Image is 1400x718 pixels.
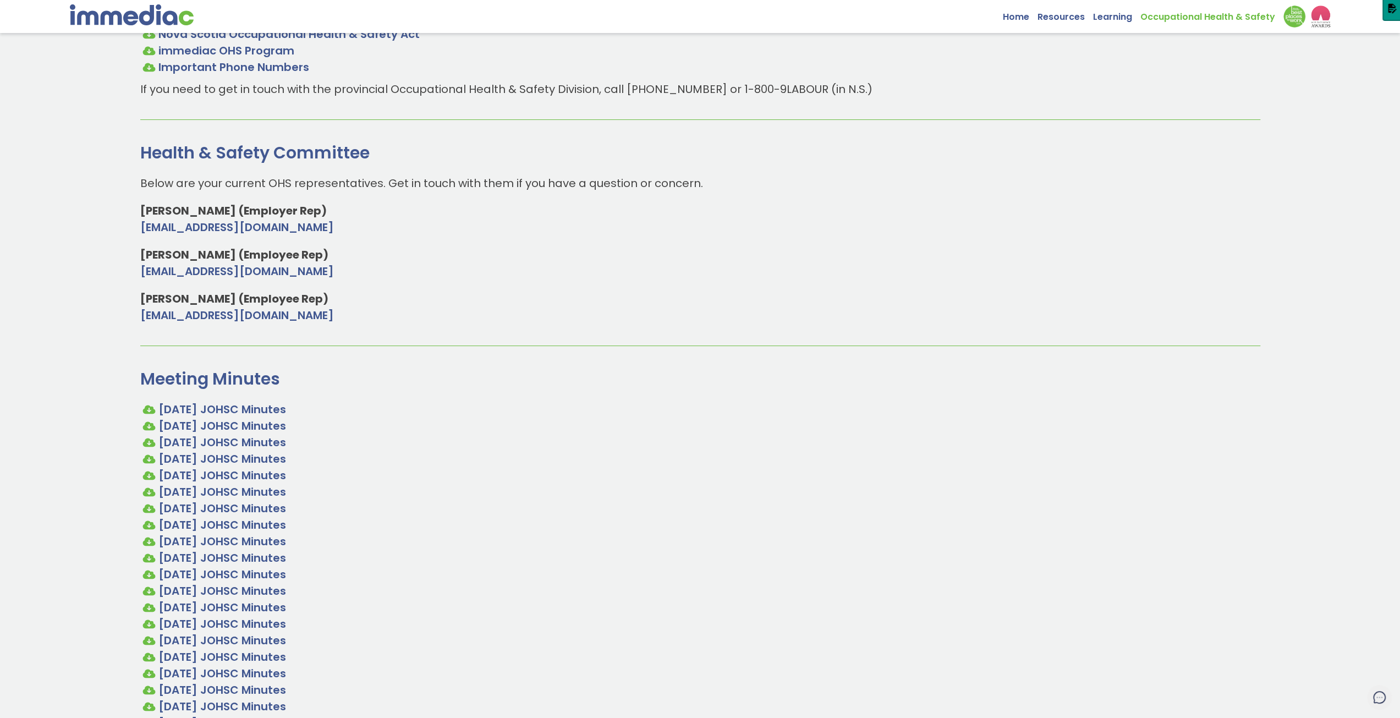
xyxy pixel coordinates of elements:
a: [DATE] JOHSC Minutes [158,600,286,615]
a: [EMAIL_ADDRESS][DOMAIN_NAME] [140,220,334,235]
a: [EMAIL_ADDRESS][DOMAIN_NAME] [140,264,334,279]
a: [DATE] JOHSC Minutes [158,633,286,648]
a: Nova Scotia Occupational Health & Safety Act [158,26,420,42]
a: immediac OHS Program [158,43,294,58]
a: [DATE] JOHSC Minutes [158,402,286,417]
a: [DATE] JOHSC Minutes [158,567,286,582]
a: Resources [1037,6,1093,23]
a: [DATE] JOHSC Minutes [158,649,286,665]
a: [DATE] JOHSC Minutes [158,468,286,483]
a: [DATE] JOHSC Minutes [158,534,286,549]
a: [DATE] JOHSC Minutes [158,682,286,698]
strong: [PERSON_NAME] (Employer Rep) [140,203,327,218]
a: Home [1003,6,1037,23]
a: Important Phone Numbers [158,59,309,75]
a: Occupational Health & Safety [1140,6,1283,23]
img: immediac [70,4,194,25]
a: [DATE] JOHSC Minutes [158,666,286,681]
a: [DATE] JOHSC Minutes [158,451,286,467]
h2: Health & Safety Committee [140,142,1260,164]
img: logo2_wea_nobg.webp [1311,6,1330,28]
a: [DATE] JOHSC Minutes [158,550,286,566]
a: Learning [1093,6,1140,23]
a: [DATE] JOHSC Minutes [158,699,286,714]
a: [DATE] JOHSC Minutes [158,616,286,632]
a: [DATE] JOHSC Minutes [158,501,286,516]
a: [DATE] JOHSC Minutes [158,484,286,500]
p: If you need to get in touch with the provincial Occupational Health & Safety Division, call [PHON... [140,81,1260,97]
a: [DATE] JOHSC Minutes [158,583,286,599]
h2: Meeting Minutes [140,368,1260,390]
a: [EMAIL_ADDRESS][DOMAIN_NAME] [140,308,334,323]
a: [DATE] JOHSC Minutes [158,435,286,450]
strong: [PERSON_NAME] (Employee Rep) [140,291,328,306]
a: [DATE] JOHSC Minutes [158,517,286,533]
strong: [PERSON_NAME] (Employee Rep) [140,247,328,262]
img: Down [1283,6,1305,28]
a: [DATE] JOHSC Minutes [158,418,286,434]
p: Below are your current OHS representatives. Get in touch with them if you have a question or conc... [140,175,1260,191]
